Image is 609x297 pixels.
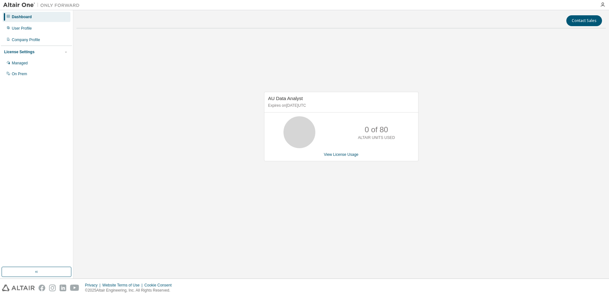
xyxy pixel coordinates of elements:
[3,2,83,8] img: Altair One
[268,103,413,108] p: Expires on [DATE] UTC
[2,285,35,291] img: altair_logo.svg
[268,96,303,101] span: AU Data Analyst
[12,71,27,76] div: On Prem
[566,15,602,26] button: Contact Sales
[39,285,45,291] img: facebook.svg
[4,49,34,54] div: License Settings
[324,152,359,157] a: View License Usage
[12,14,32,19] div: Dashboard
[70,285,79,291] img: youtube.svg
[85,283,102,288] div: Privacy
[85,288,176,293] p: © 2025 Altair Engineering, Inc. All Rights Reserved.
[358,135,395,141] p: ALTAIR UNITS USED
[144,283,175,288] div: Cookie Consent
[60,285,66,291] img: linkedin.svg
[12,37,40,42] div: Company Profile
[49,285,56,291] img: instagram.svg
[365,124,388,135] p: 0 of 80
[102,283,144,288] div: Website Terms of Use
[12,26,32,31] div: User Profile
[12,61,28,66] div: Managed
